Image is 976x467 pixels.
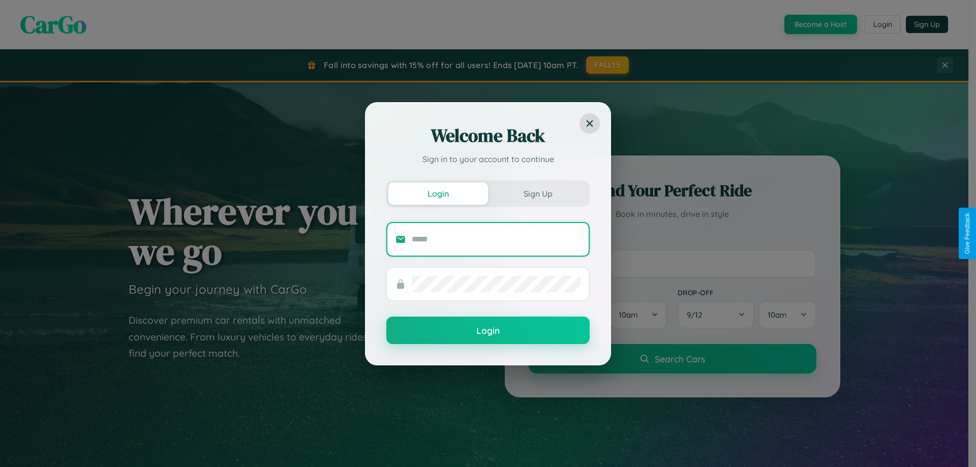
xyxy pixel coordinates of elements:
[386,153,590,165] p: Sign in to your account to continue
[964,213,971,254] div: Give Feedback
[488,182,588,205] button: Sign Up
[386,317,590,344] button: Login
[388,182,488,205] button: Login
[386,123,590,148] h2: Welcome Back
